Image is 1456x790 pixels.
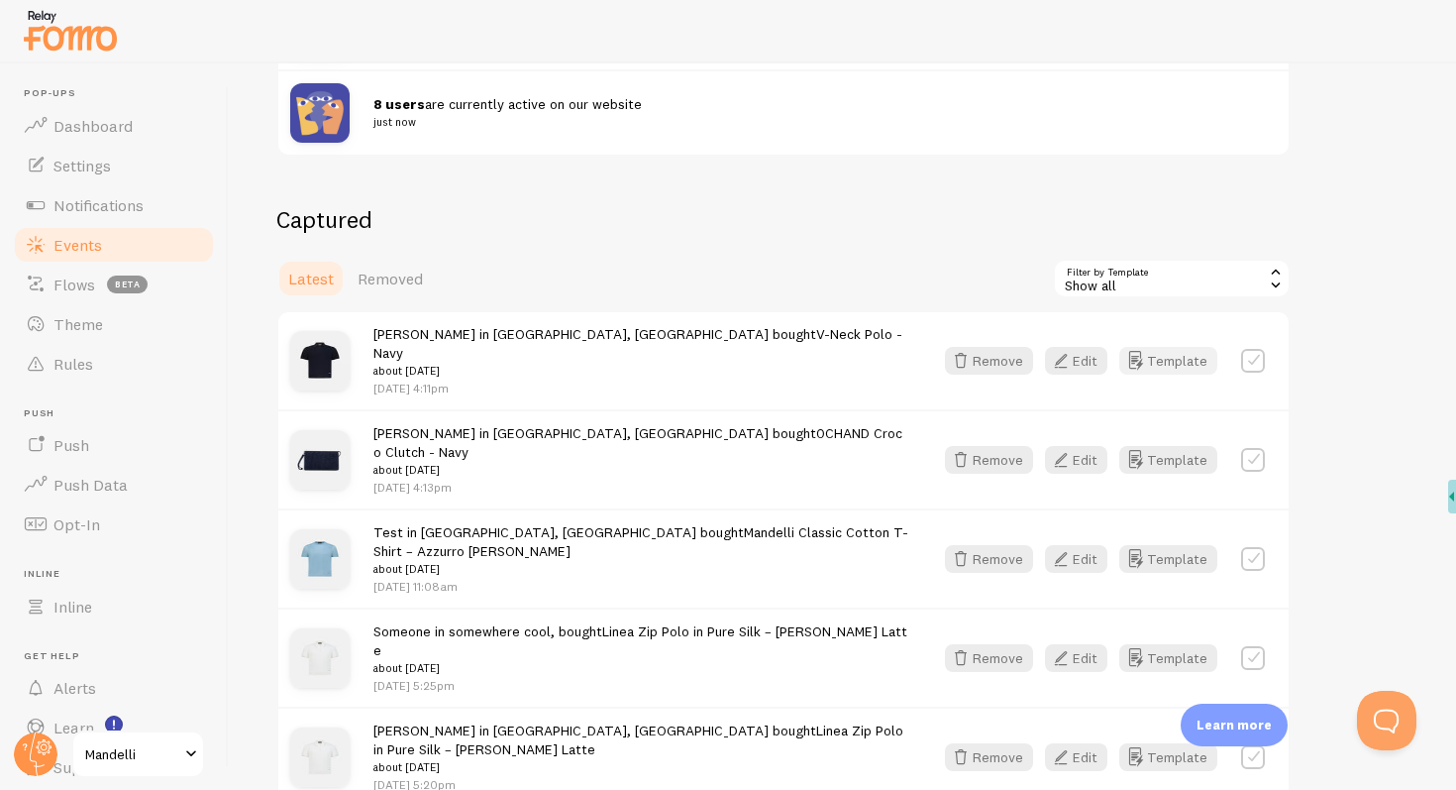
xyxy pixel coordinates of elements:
[290,529,350,589] img: 1K053A-5678-842-48_1_small.jpg
[24,650,216,663] span: Get Help
[53,116,133,136] span: Dashboard
[945,347,1033,375] button: Remove
[373,578,909,595] p: [DATE] 11:08am
[945,743,1033,771] button: Remove
[1045,347,1119,375] a: Edit
[12,587,216,626] a: Inline
[1045,644,1107,672] button: Edit
[1196,716,1272,734] p: Learn more
[373,325,909,381] span: [PERSON_NAME] in [GEOGRAPHIC_DATA], [GEOGRAPHIC_DATA] bought
[346,259,435,298] a: Removed
[53,354,93,374] span: Rules
[53,235,102,255] span: Events
[1119,743,1217,771] button: Template
[373,424,909,480] span: [PERSON_NAME] in [GEOGRAPHIC_DATA], [GEOGRAPHIC_DATA] bought
[107,276,148,293] span: beta
[945,644,1033,672] button: Remove
[1119,644,1217,672] button: Template
[53,678,96,698] span: Alerts
[358,269,423,288] span: Removed
[373,380,909,396] p: [DATE] 4:11pm
[290,331,350,391] img: 1K006A-5645-889-48_1_small.jpg
[12,344,216,384] a: Rules
[12,106,216,146] a: Dashboard
[24,568,216,581] span: Inline
[12,304,216,344] a: Theme
[12,185,216,225] a: Notifications
[1045,347,1107,375] button: Edit
[1045,644,1119,672] a: Edit
[12,265,216,304] a: Flows beta
[1119,446,1217,474] button: Template
[276,259,346,298] a: Latest
[12,505,216,544] a: Opt-In
[1119,545,1217,573] button: Template
[373,758,909,776] small: about [DATE]
[373,362,909,380] small: about [DATE]
[53,718,94,737] span: Learn
[53,597,92,617] span: Inline
[1045,446,1107,474] button: Edit
[373,95,1253,132] span: are currently active on our website
[1119,347,1217,375] button: Template
[1045,743,1107,771] button: Edit
[1181,704,1288,746] div: Learn more
[21,5,120,56] img: fomo-relay-logo-orange.svg
[288,269,334,288] span: Latest
[290,628,350,688] img: 1K044A-5675-3-48_1_small.jpg
[373,677,909,694] p: [DATE] 5:25pm
[373,659,909,677] small: about [DATE]
[373,325,902,362] a: V-Neck Polo - Navy
[373,95,425,113] strong: 8 users
[276,204,1291,235] h2: Captured
[24,87,216,100] span: Pop-ups
[105,716,123,734] svg: <p>Watch New Feature Tutorials!</p>
[71,731,205,778] a: Mandelli
[53,475,128,495] span: Push Data
[12,225,216,265] a: Events
[1045,446,1119,474] a: Edit
[53,435,89,455] span: Push
[12,465,216,505] a: Push Data
[53,314,103,334] span: Theme
[373,722,909,777] span: [PERSON_NAME] in [GEOGRAPHIC_DATA], [GEOGRAPHIC_DATA] bought
[373,523,908,560] a: Mandelli Classic Cotton T-Shirt – Azzurro [PERSON_NAME]
[945,545,1033,573] button: Remove
[12,708,216,747] a: Learn
[373,622,907,659] a: Linea Zip Polo in Pure Silk – [PERSON_NAME] Latte
[12,146,216,185] a: Settings
[53,195,144,215] span: Notifications
[53,514,100,534] span: Opt-In
[290,728,350,787] img: 1K044A-5675-3-48_1_small.jpg
[373,622,909,678] span: Someone in somewhere cool, bought
[1357,691,1416,750] iframe: Help Scout Beacon - Open
[290,83,350,143] img: pageviews.png
[945,446,1033,474] button: Remove
[1053,259,1291,298] div: Show all
[373,424,902,461] a: 0CHAND Croco Clutch - Navy
[53,156,111,175] span: Settings
[373,722,903,758] a: Linea Zip Polo in Pure Silk – [PERSON_NAME] Latte
[373,523,909,579] span: Test in [GEOGRAPHIC_DATA], [GEOGRAPHIC_DATA] bought
[290,430,350,490] img: 04_mandellli_1_small.jpg
[12,668,216,708] a: Alerts
[373,113,1253,131] small: just now
[1045,545,1107,573] button: Edit
[12,425,216,465] a: Push
[53,275,95,294] span: Flows
[1045,545,1119,573] a: Edit
[373,461,909,479] small: about [DATE]
[373,479,909,496] p: [DATE] 4:13pm
[373,560,909,578] small: about [DATE]
[1045,743,1119,771] a: Edit
[85,742,179,766] span: Mandelli
[24,407,216,420] span: Push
